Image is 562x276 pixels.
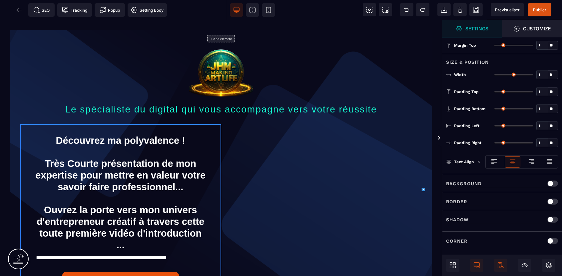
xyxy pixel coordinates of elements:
p: Text Align [446,159,474,165]
span: Padding Bottom [454,106,485,111]
span: Previsualiser [495,7,520,12]
span: Preview [491,3,524,16]
p: Corner [446,237,468,245]
span: Desktop Only [470,259,483,272]
span: Open Layers [542,259,555,272]
span: Settings [442,20,502,37]
span: Tracking [62,7,87,13]
img: da25f777a3d431e6b37ceca4ae1f9cc6_Logo2025_JHM_Making_Artlife-alpha.png [189,27,253,77]
p: Border [446,198,467,206]
span: Padding Left [454,123,479,128]
span: Popup [100,7,120,13]
span: Setting Body [131,7,164,13]
span: Screenshot [379,3,392,16]
p: Le spécialiste du digital qui vous accompagne vers votre réussite [15,82,427,97]
div: Size & Position [442,54,562,66]
text: Découvrez ma polyvalence ! Très Courte présentation de mon expertise pour mettre en valeur votre ... [35,113,206,233]
strong: Customize [523,26,551,31]
span: SEO [33,7,50,13]
span: Publier [533,7,546,12]
p: Background [446,180,482,188]
span: Margin Top [454,43,476,48]
img: loading [477,160,480,164]
span: Padding Right [454,140,481,146]
span: Open Blocks [446,259,459,272]
span: Padding Top [454,89,479,94]
span: Hide/Show Block [518,259,531,272]
p: Shadow [446,216,469,224]
span: Mobile Only [494,259,507,272]
span: Open Style Manager [502,20,562,37]
span: Width [454,72,466,77]
strong: Settings [466,26,489,31]
span: View components [363,3,376,16]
